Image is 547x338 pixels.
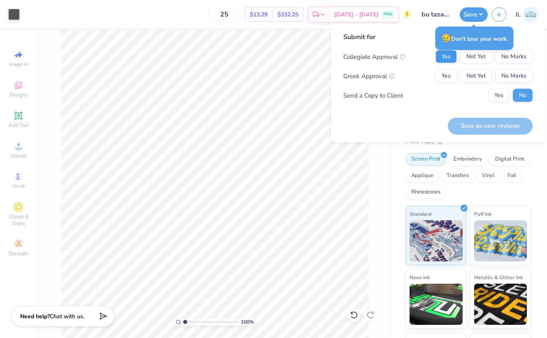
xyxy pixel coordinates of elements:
span: $332.25 [277,10,298,19]
button: Yes [488,89,510,102]
span: Greek [12,183,25,189]
span: Metallic & Glitter Ink [474,273,523,282]
span: [DATE] - [DATE] [334,10,379,19]
button: Not Yet [460,50,492,63]
span: Puff Ink [474,210,491,218]
div: Transfers [441,170,474,182]
span: Designs [9,91,28,98]
button: Yes [435,50,457,63]
div: Submit for [343,32,533,42]
span: Upload [10,152,27,159]
img: Jaime Lin [523,7,539,23]
span: Decorate [9,250,28,257]
span: 😥 [441,33,451,44]
span: $13.29 [250,10,268,19]
span: Add Text [9,122,28,128]
img: Metallic & Glitter Ink [474,284,527,325]
span: Neon Ink [410,273,430,282]
button: No Marks [495,50,533,63]
div: Collegiate Approval [343,52,405,61]
button: Yes [435,70,457,83]
input: – – [208,7,240,22]
div: Screen Print [406,153,446,166]
span: FREE [384,12,392,17]
span: Image AI [9,61,28,68]
div: Digital Print [490,153,530,166]
div: Applique [406,170,439,182]
span: Clipart & logos [4,213,33,226]
img: Neon Ink [410,284,463,325]
div: Send a Copy to Client [343,91,403,100]
div: Rhinestones [406,186,446,198]
span: JL [515,10,521,19]
input: Untitled Design [415,6,456,23]
span: 100 % [241,318,254,326]
img: Standard [410,220,463,261]
div: Don’t lose your work. [435,27,514,50]
div: Vinyl [477,170,500,182]
button: Not Yet [460,70,492,83]
a: JL [515,7,539,23]
button: No Marks [495,70,533,83]
span: Chat with us. [50,312,84,320]
div: Embroidery [448,153,487,166]
strong: Need help? [20,312,50,320]
span: Standard [410,210,431,218]
div: Foil [502,170,521,182]
div: Greek Approval [343,71,395,81]
button: No [513,89,533,102]
img: Puff Ink [474,220,527,261]
button: Save [460,7,488,22]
